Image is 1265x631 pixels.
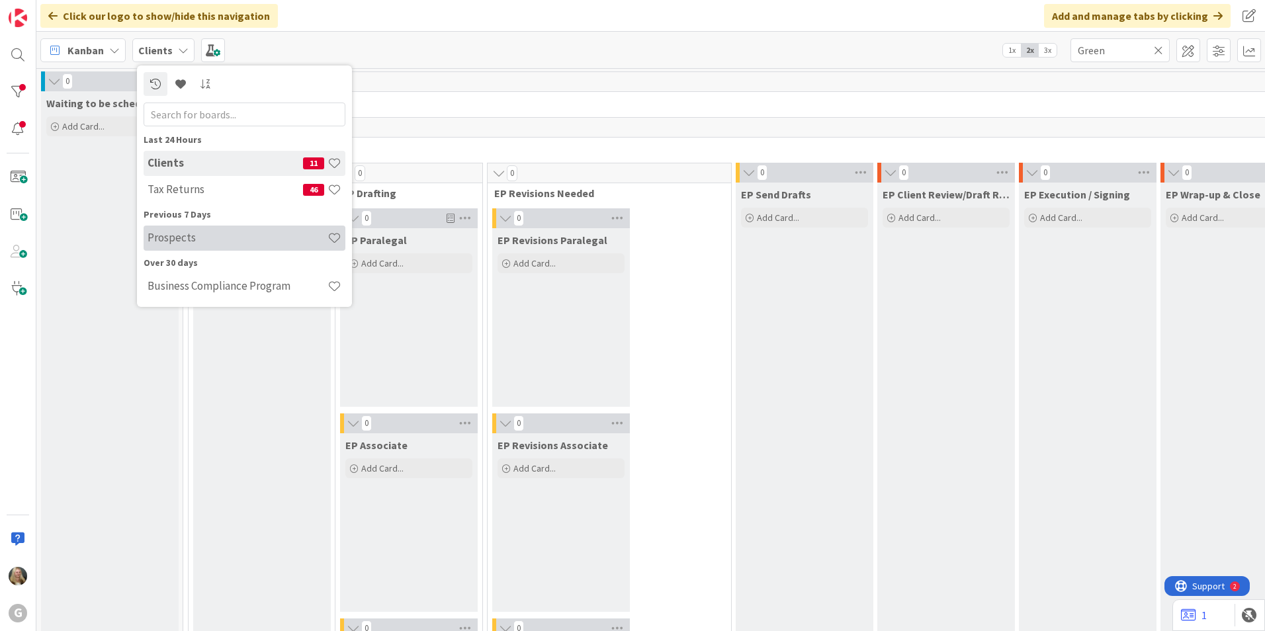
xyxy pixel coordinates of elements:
div: Last 24 Hours [144,133,345,147]
span: 1x [1003,44,1021,57]
span: Add Card... [1182,212,1224,224]
a: 1 [1181,607,1207,623]
span: EP Revisions Paralegal [498,233,607,247]
span: EP Paralegal [345,233,407,247]
span: Add Card... [898,212,941,224]
span: Waiting to be scheduled [46,97,162,110]
span: Add Card... [513,257,556,269]
img: Visit kanbanzone.com [9,9,27,27]
span: EP Execution / Signing [1024,188,1130,201]
span: 11 [303,157,324,169]
span: 3x [1039,44,1057,57]
span: 46 [303,184,324,196]
span: Add Card... [757,212,799,224]
div: Previous 7 Days [144,208,345,222]
div: 2 [69,5,72,16]
span: 0 [361,210,372,226]
span: Add Card... [361,462,404,474]
span: EP Send Drafts [741,188,811,201]
span: Add Card... [513,462,556,474]
input: Quick Filter... [1070,38,1170,62]
div: Click our logo to show/hide this navigation [40,4,278,28]
span: 0 [898,165,909,181]
span: 0 [513,210,524,226]
img: DS [9,567,27,585]
h4: Business Compliance Program [148,279,327,292]
span: Add Card... [62,120,105,132]
b: Clients [138,44,173,57]
span: 0 [513,415,524,431]
h4: Clients [148,156,303,169]
span: Add Card... [1040,212,1082,224]
span: 0 [361,415,372,431]
span: 0 [355,165,365,181]
span: EP Drafting [342,187,466,200]
span: Support [28,2,60,18]
span: 0 [757,165,767,181]
span: 0 [1040,165,1051,181]
span: 0 [62,73,73,89]
div: Over 30 days [144,256,345,270]
span: EP Revisions Needed [494,187,715,200]
h4: Prospects [148,231,327,244]
span: EP Client Review/Draft Review Meeting [883,188,1010,201]
span: EP Associate [345,439,408,452]
span: EP Revisions Associate [498,439,608,452]
input: Search for boards... [144,103,345,126]
h4: Tax Returns [148,183,303,196]
span: EP Wrap-up & Close [1166,188,1260,201]
span: Add Card... [361,257,404,269]
div: G [9,604,27,622]
div: Add and manage tabs by clicking [1044,4,1231,28]
span: 0 [507,165,517,181]
span: Kanban [67,42,104,58]
span: 2x [1021,44,1039,57]
span: 0 [1182,165,1192,181]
